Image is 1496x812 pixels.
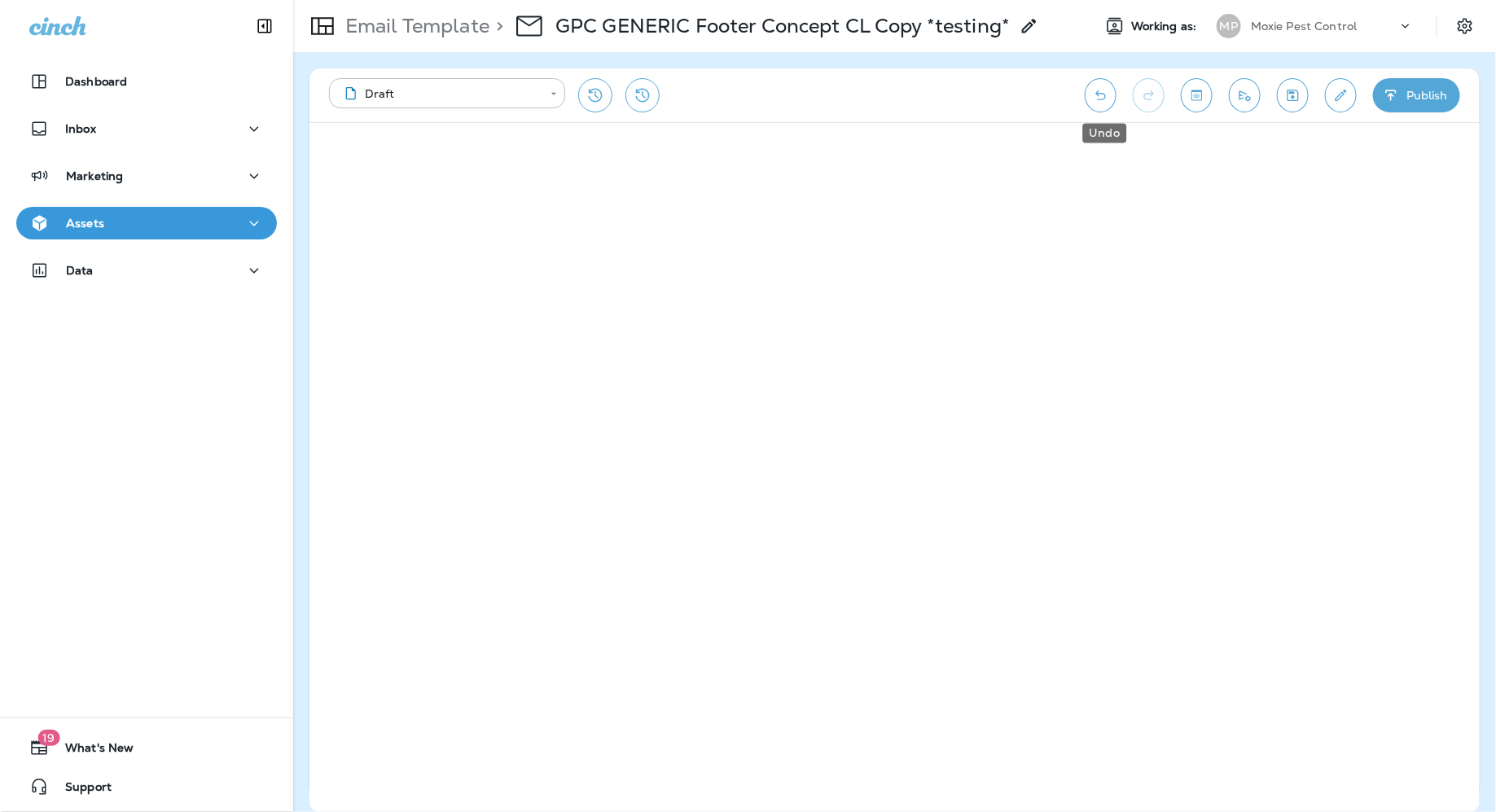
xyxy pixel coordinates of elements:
[16,770,277,803] button: Support
[16,207,277,239] button: Assets
[1229,78,1261,112] button: Send test email
[16,65,277,98] button: Dashboard
[1373,78,1460,112] button: Publish
[66,264,94,277] p: Data
[1277,78,1309,112] button: Save
[16,254,277,287] button: Data
[489,14,503,38] p: >
[1181,78,1213,112] button: Toggle preview
[625,78,660,112] button: View Changelog
[49,780,112,800] span: Support
[555,14,1010,38] p: GPC GENERIC Footer Concept CL Copy *testing*
[578,78,612,112] button: Restore from previous version
[1217,14,1241,38] div: MP
[16,112,277,145] button: Inbox
[65,75,127,88] p: Dashboard
[66,169,123,182] p: Marketing
[49,741,134,761] span: What's New
[37,730,59,746] span: 19
[1085,78,1117,112] button: Undo
[16,731,277,764] button: 19What's New
[340,86,539,102] div: Draft
[242,10,287,42] button: Collapse Sidebar
[1131,20,1200,33] span: Working as:
[1083,124,1127,143] div: Undo
[66,217,104,230] p: Assets
[1450,11,1480,41] button: Settings
[339,14,489,38] p: Email Template
[1251,20,1358,33] p: Moxie Pest Control
[65,122,96,135] p: Inbox
[16,160,277,192] button: Marketing
[1325,78,1357,112] button: Edit details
